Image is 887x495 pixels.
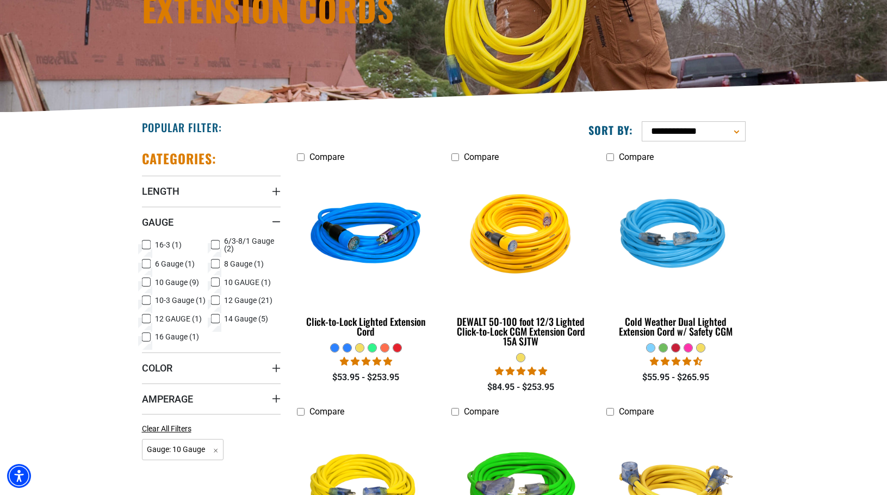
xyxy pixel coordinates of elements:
div: $84.95 - $253.95 [451,381,590,394]
img: DEWALT 50-100 foot 12/3 Lighted Click-to-Lock CGM Extension Cord 15A SJTW [452,173,590,298]
a: DEWALT 50-100 foot 12/3 Lighted Click-to-Lock CGM Extension Cord 15A SJTW DEWALT 50-100 foot 12/3... [451,168,590,352]
div: $55.95 - $265.95 [606,371,745,384]
span: 10 Gauge (9) [155,279,199,286]
span: Compare [619,152,654,162]
a: Clear All Filters [142,423,196,435]
summary: Color [142,352,281,383]
summary: Amperage [142,383,281,414]
span: 4.84 stars [495,366,547,376]
a: Gauge: 10 Gauge [142,444,224,454]
span: Amperage [142,393,193,405]
span: 10-3 Gauge (1) [155,296,206,304]
summary: Length [142,176,281,206]
span: Compare [309,406,344,417]
span: 6 Gauge (1) [155,260,195,268]
div: Accessibility Menu [7,464,31,488]
h2: Popular Filter: [142,120,222,134]
span: Compare [464,406,499,417]
span: Clear All Filters [142,424,191,433]
span: 4.62 stars [650,356,702,367]
span: 8 Gauge (1) [224,260,264,268]
span: Gauge [142,216,173,228]
span: 10 GAUGE (1) [224,279,271,286]
h2: Categories: [142,150,217,167]
span: Compare [464,152,499,162]
summary: Gauge [142,207,281,237]
span: 14 Gauge (5) [224,315,268,323]
div: DEWALT 50-100 foot 12/3 Lighted Click-to-Lock CGM Extension Cord 15A SJTW [451,317,590,346]
div: $53.95 - $253.95 [297,371,436,384]
span: Length [142,185,179,197]
span: Compare [619,406,654,417]
a: blue Click-to-Lock Lighted Extension Cord [297,168,436,343]
span: 16 Gauge (1) [155,333,199,341]
span: Color [142,362,172,374]
span: 12 Gauge (21) [224,296,272,304]
img: blue [297,173,435,298]
img: Light Blue [607,173,745,298]
span: 16-3 (1) [155,241,182,249]
span: 4.87 stars [340,356,392,367]
div: Cold Weather Dual Lighted Extension Cord w/ Safety CGM [606,317,745,336]
span: Compare [309,152,344,162]
span: 12 GAUGE (1) [155,315,202,323]
span: Gauge: 10 Gauge [142,439,224,460]
a: Light Blue Cold Weather Dual Lighted Extension Cord w/ Safety CGM [606,168,745,343]
div: Click-to-Lock Lighted Extension Cord [297,317,436,336]
label: Sort by: [588,123,633,137]
span: 6/3-8/1 Gauge (2) [224,237,276,252]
